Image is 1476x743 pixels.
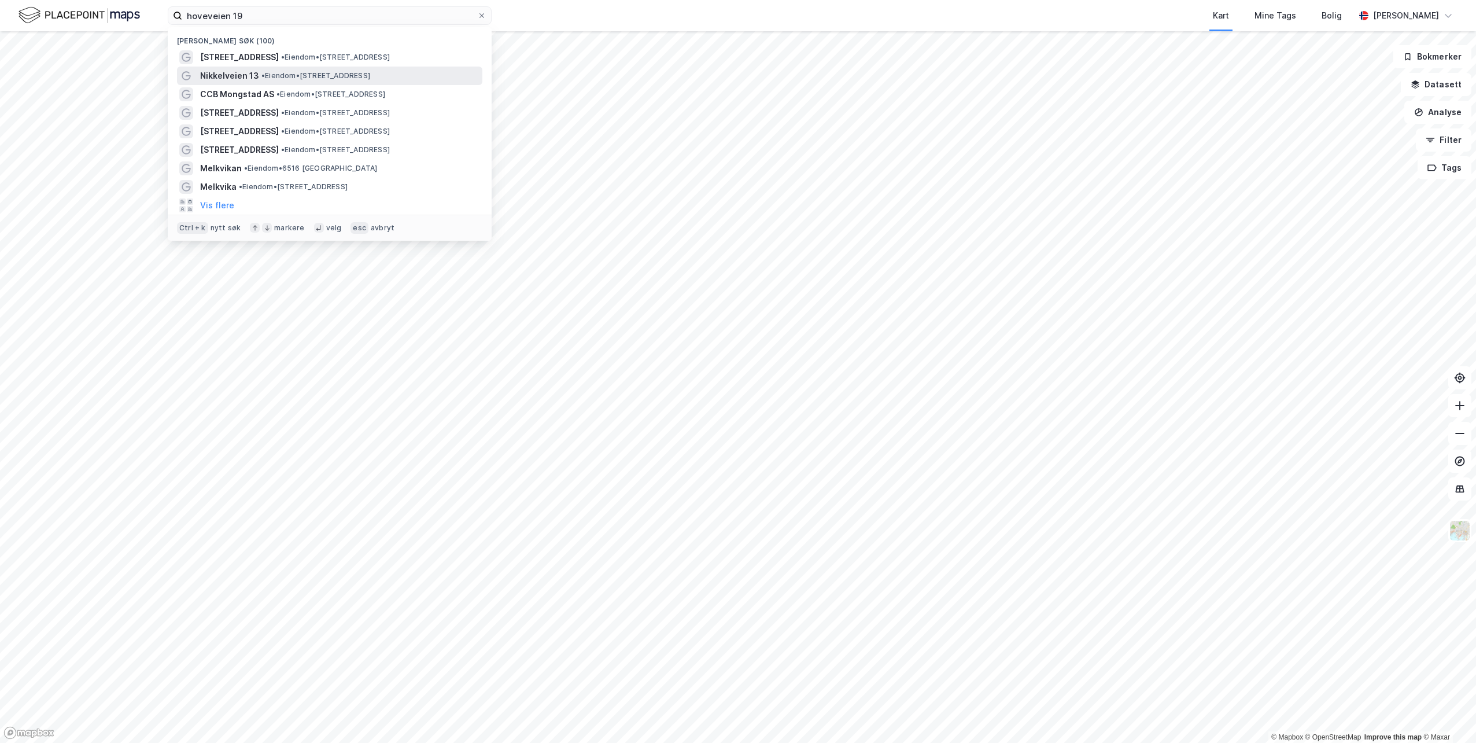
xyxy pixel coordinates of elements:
div: Bolig [1322,9,1342,23]
span: Eiendom • [STREET_ADDRESS] [281,127,390,136]
button: Tags [1418,156,1471,179]
div: velg [326,223,342,233]
span: Melkvikan [200,161,242,175]
span: [STREET_ADDRESS] [200,143,279,157]
span: [STREET_ADDRESS] [200,50,279,64]
div: [PERSON_NAME] søk (100) [168,27,492,48]
span: Melkvika [200,180,237,194]
img: logo.f888ab2527a4732fd821a326f86c7f29.svg [19,5,140,25]
div: Kart [1213,9,1229,23]
img: Z [1449,520,1471,542]
span: • [239,182,242,191]
a: OpenStreetMap [1305,733,1361,741]
iframe: Chat Widget [1418,687,1476,743]
div: nytt søk [211,223,241,233]
span: Nikkelveien 13 [200,69,259,83]
span: Eiendom • [STREET_ADDRESS] [281,108,390,117]
span: Eiendom • [STREET_ADDRESS] [281,145,390,155]
span: • [281,145,285,154]
a: Improve this map [1364,733,1422,741]
span: Eiendom • [STREET_ADDRESS] [261,71,370,80]
div: markere [274,223,304,233]
span: [STREET_ADDRESS] [200,124,279,138]
span: • [281,127,285,135]
button: Filter [1416,128,1471,152]
span: [STREET_ADDRESS] [200,106,279,120]
a: Mapbox [1271,733,1303,741]
div: avbryt [371,223,394,233]
span: • [276,90,280,98]
span: Eiendom • [STREET_ADDRESS] [281,53,390,62]
div: [PERSON_NAME] [1373,9,1439,23]
span: Eiendom • [STREET_ADDRESS] [239,182,348,192]
div: Ctrl + k [177,222,208,234]
span: • [244,164,248,172]
button: Datasett [1401,73,1471,96]
button: Analyse [1404,101,1471,124]
span: Eiendom • 6516 [GEOGRAPHIC_DATA] [244,164,377,173]
div: Mine Tags [1254,9,1296,23]
span: • [261,71,265,80]
span: • [281,108,285,117]
span: Eiendom • [STREET_ADDRESS] [276,90,385,99]
button: Bokmerker [1393,45,1471,68]
span: CCB Mongstad AS [200,87,274,101]
button: Vis flere [200,198,234,212]
span: • [281,53,285,61]
input: Søk på adresse, matrikkel, gårdeiere, leietakere eller personer [182,7,477,24]
div: esc [350,222,368,234]
a: Mapbox homepage [3,726,54,740]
